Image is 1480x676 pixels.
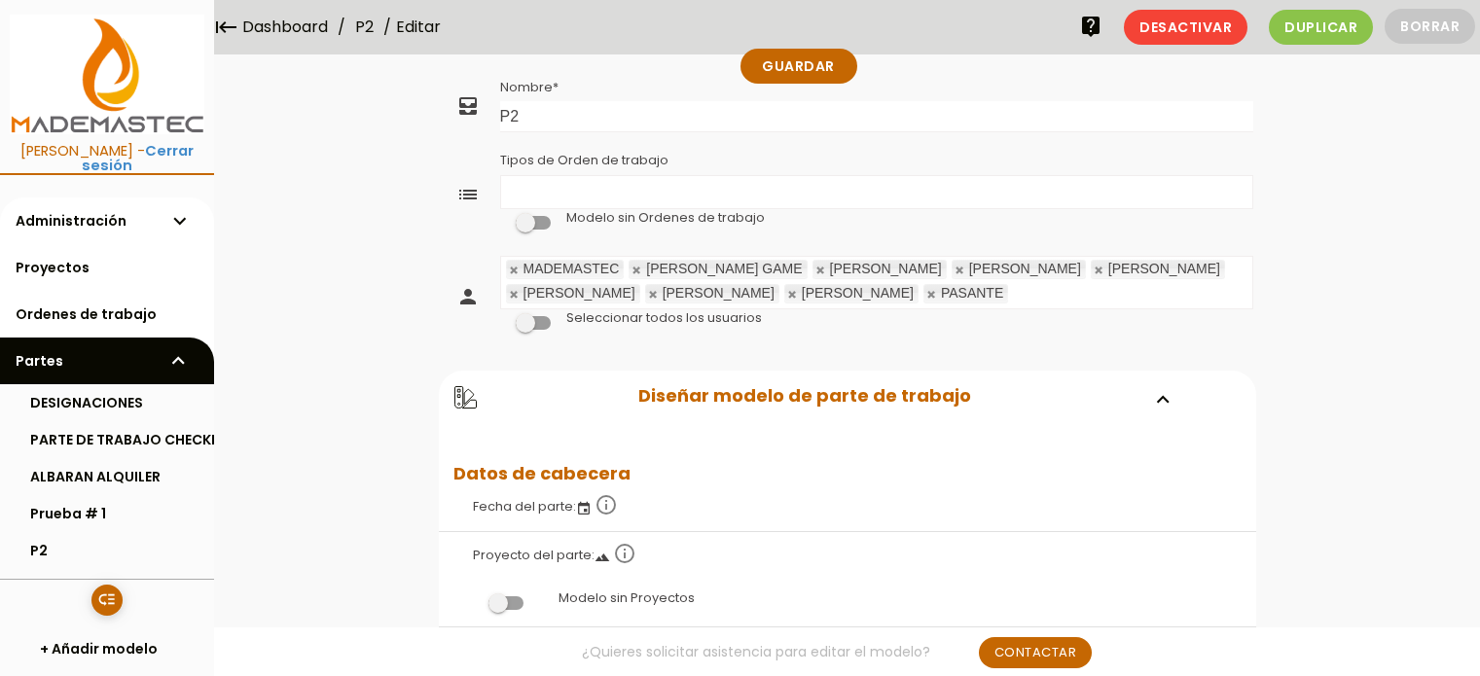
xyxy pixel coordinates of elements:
i: low_priority [97,585,116,616]
span: Duplicar [1269,10,1373,45]
div: [PERSON_NAME] [663,287,775,300]
div: [PERSON_NAME] GAME [646,263,802,275]
i: event [576,501,592,516]
i: list [456,183,480,206]
a: Guardar [740,49,857,84]
i: all_inbox [456,94,480,118]
a: Contactar [979,637,1093,668]
div: ¿Quieres solicitar asistencia para editar el modelo? [214,627,1460,676]
h2: Diseñar modelo de parte de trabajo [477,386,1132,411]
label: Proyecto del parte: [453,532,1242,575]
div: MADEMASTEC [523,263,620,275]
div: [PERSON_NAME] [523,287,635,300]
a: + Añadir modelo [10,625,204,672]
label: Modelo sin Proyectos [453,580,1242,617]
i: expand_more [167,197,191,244]
i: landscape [595,550,610,565]
a: low_priority [91,585,123,616]
div: PASANTE [941,287,1003,300]
a: live_help [1071,7,1110,46]
i: live_help [1079,7,1102,46]
div: [PERSON_NAME] [830,263,942,275]
label: Nombre [500,79,559,96]
div: [PERSON_NAME] [1108,263,1220,275]
div: [PERSON_NAME] [802,287,914,300]
a: Cerrar sesión [82,141,194,175]
i: info_outline [613,542,636,565]
span: Editar [396,16,441,38]
i: expand_more [167,338,191,384]
button: Borrar [1385,9,1475,44]
h2: Datos de cabecera [439,464,1256,483]
label: Fecha del parte: [453,483,1242,526]
img: itcons-logo [10,15,204,134]
i: expand_more [1147,386,1178,411]
div: [PERSON_NAME] [969,263,1081,275]
label: Seleccionar todos los usuarios [566,309,762,327]
label: Tipos de Orden de trabajo [500,152,668,169]
i: person [456,285,480,308]
i: info_outline [595,493,618,516]
span: Desactivar [1124,10,1247,45]
label: Modelo sin Ordenes de trabajo [566,209,765,227]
